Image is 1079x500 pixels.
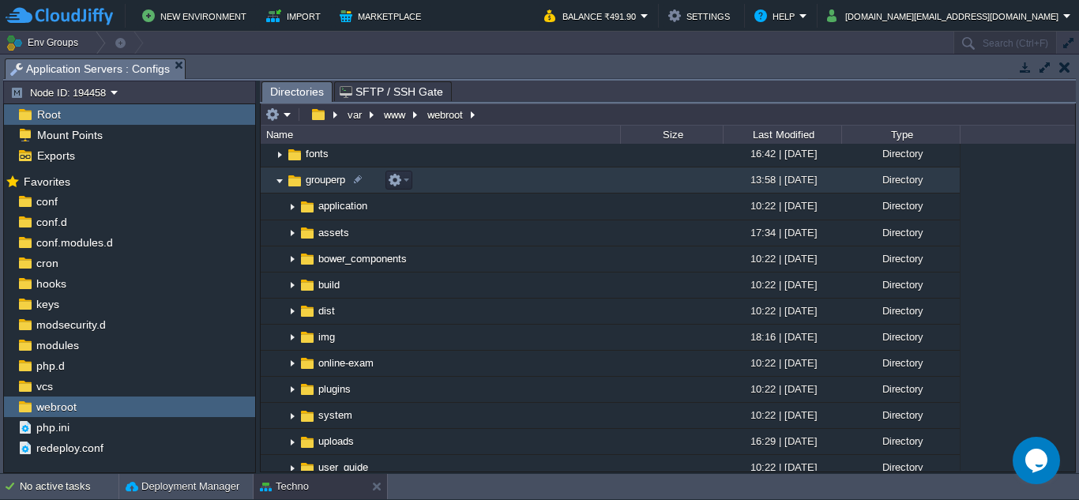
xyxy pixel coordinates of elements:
button: Node ID: 194458 [10,85,111,100]
button: New Environment [142,6,251,25]
img: AMDAwAAAACH5BAEAAAAALAAAAAABAAEAAAICRAEAOw== [299,276,316,294]
img: AMDAwAAAACH5BAEAAAAALAAAAAABAAEAAAICRAEAOw== [286,299,299,324]
img: AMDAwAAAACH5BAEAAAAALAAAAAABAAEAAAICRAEAOw== [299,250,316,268]
div: Directory [841,351,960,375]
button: Env Groups [6,32,84,54]
div: 16:29 | [DATE] [723,429,841,453]
div: Directory [841,325,960,349]
a: plugins [316,382,353,396]
img: AMDAwAAAACH5BAEAAAAALAAAAAABAAEAAAICRAEAOw== [286,195,299,220]
div: 10:22 | [DATE] [723,299,841,323]
img: AMDAwAAAACH5BAEAAAAALAAAAAABAAEAAAICRAEAOw== [299,460,316,477]
button: Balance ₹491.90 [544,6,641,25]
img: AMDAwAAAACH5BAEAAAAALAAAAAABAAEAAAICRAEAOw== [299,224,316,242]
span: img [316,330,337,344]
div: 16:42 | [DATE] [723,141,841,166]
div: Directory [841,167,960,192]
span: application [316,199,370,212]
div: Directory [841,194,960,218]
div: 10:22 | [DATE] [723,403,841,427]
div: 10:22 | [DATE] [723,194,841,218]
a: webroot [33,400,79,414]
button: Deployment Manager [126,479,239,494]
img: AMDAwAAAACH5BAEAAAAALAAAAAABAAEAAAICRAEAOw== [299,198,316,216]
button: [DOMAIN_NAME][EMAIL_ADDRESS][DOMAIN_NAME] [827,6,1063,25]
a: system [316,408,355,422]
img: AMDAwAAAACH5BAEAAAAALAAAAAABAAEAAAICRAEAOw== [299,355,316,372]
button: Help [754,6,799,25]
a: conf [33,194,60,209]
a: assets [316,226,352,239]
span: fonts [303,147,331,160]
img: AMDAwAAAACH5BAEAAAAALAAAAAABAAEAAAICRAEAOw== [286,221,299,246]
img: AMDAwAAAACH5BAEAAAAALAAAAAABAAEAAAICRAEAOw== [299,303,316,320]
a: build [316,278,342,291]
a: redeploy.conf [33,441,106,455]
div: Directory [841,455,960,479]
button: Marketplace [340,6,426,25]
img: AMDAwAAAACH5BAEAAAAALAAAAAABAAEAAAICRAEAOw== [286,325,299,350]
span: Directories [270,82,324,102]
a: uploads [316,434,356,448]
span: modules [33,338,81,352]
a: bower_components [316,252,409,265]
img: AMDAwAAAACH5BAEAAAAALAAAAAABAAEAAAICRAEAOw== [299,329,316,346]
div: No active tasks [20,474,118,499]
div: Directory [841,377,960,401]
a: php.ini [33,420,72,434]
span: modsecurity.d [33,318,108,332]
span: SFTP / SSH Gate [340,82,443,101]
input: Click to enter the path [261,103,1075,126]
div: 10:22 | [DATE] [723,351,841,375]
a: conf.d [33,215,70,229]
img: AMDAwAAAACH5BAEAAAAALAAAAAABAAEAAAICRAEAOw== [286,172,303,190]
a: Favorites [21,175,73,188]
a: keys [33,297,62,311]
span: dist [316,304,337,318]
div: Directory [841,246,960,271]
img: AMDAwAAAACH5BAEAAAAALAAAAAABAAEAAAICRAEAOw== [286,247,299,272]
div: 10:22 | [DATE] [723,377,841,401]
img: AMDAwAAAACH5BAEAAAAALAAAAAABAAEAAAICRAEAOw== [273,168,286,193]
img: AMDAwAAAACH5BAEAAAAALAAAAAABAAEAAAICRAEAOw== [299,381,316,398]
span: Favorites [21,175,73,189]
div: 13:58 | [DATE] [723,167,841,192]
a: conf.modules.d [33,235,115,250]
span: Mount Points [34,128,105,142]
a: grouperp [303,173,348,186]
button: Import [266,6,325,25]
button: Techno [260,479,309,494]
div: Directory [841,220,960,245]
div: 10:22 | [DATE] [723,273,841,297]
div: Last Modified [724,126,841,144]
div: Directory [841,299,960,323]
iframe: chat widget [1013,437,1063,484]
div: Size [622,126,723,144]
a: online-exam [316,356,376,370]
div: 10:22 | [DATE] [723,246,841,271]
span: php.d [33,359,67,373]
img: AMDAwAAAACH5BAEAAAAALAAAAAABAAEAAAICRAEAOw== [286,273,299,298]
div: Directory [841,429,960,453]
span: user_guide [316,461,370,474]
div: Directory [841,403,960,427]
a: cron [33,256,61,270]
a: vcs [33,379,55,393]
div: Directory [841,273,960,297]
img: AMDAwAAAACH5BAEAAAAALAAAAAABAAEAAAICRAEAOw== [286,146,303,164]
div: Type [843,126,960,144]
span: Application Servers : Configs [10,59,170,79]
div: 17:34 | [DATE] [723,220,841,245]
img: AMDAwAAAACH5BAEAAAAALAAAAAABAAEAAAICRAEAOw== [299,408,316,425]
